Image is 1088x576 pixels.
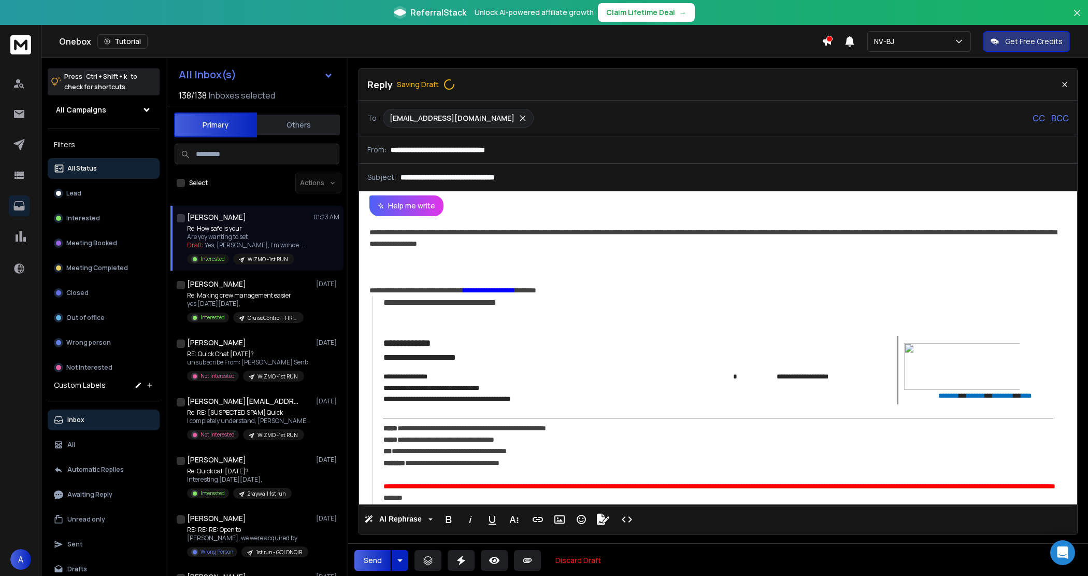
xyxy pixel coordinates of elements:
[48,158,160,179] button: All Status
[504,509,524,530] button: More Text
[187,233,304,241] p: Are yoy wanting to set
[475,7,594,18] p: Unlock AI-powered affiliate growth
[367,172,396,182] p: Subject:
[187,526,308,534] p: RE: RE: RE: Open to
[48,459,160,480] button: Automatic Replies
[201,372,235,380] p: Not Interested
[48,484,160,505] button: Awaiting Reply
[316,339,339,347] p: [DATE]
[174,113,257,137] button: Primary
[187,409,311,417] p: Re: RE: [SUSPECTED SPAM] Quick
[571,509,591,530] button: Emoticons
[316,514,339,523] p: [DATE]
[67,490,112,499] p: Awaiting Reply
[461,509,480,530] button: Italic (Ctrl+I)
[617,509,637,530] button: Code View
[201,548,233,556] p: Wrong Person
[1033,112,1045,124] p: CC
[367,77,393,92] p: Reply
[547,550,609,571] button: Discard Draft
[248,256,288,263] p: WIZMO -1st RUN
[187,350,308,358] p: RE: Quick Chat [DATE]?
[1050,540,1075,565] div: Open Intercom Messenger
[257,431,298,439] p: WIZMO -1st RUN
[593,509,613,530] button: Signature
[201,489,225,497] p: Interested
[179,69,236,80] h1: All Inbox(s)
[67,466,124,474] p: Automatic Replies
[983,31,1070,52] button: Get Free Credits
[257,114,340,136] button: Others
[1070,6,1084,31] button: Close banner
[54,380,106,390] h3: Custom Labels
[187,300,304,308] p: yes [DATE][DATE],
[362,509,435,530] button: AI Rephrase
[397,78,457,91] span: Saving Draft
[1005,36,1063,47] p: Get Free Credits
[201,314,225,321] p: Interested
[67,565,87,573] p: Drafts
[313,213,339,221] p: 01:23 AM
[187,241,204,249] span: Draft:
[84,71,128,82] span: Ctrl + Shift + k
[187,279,246,289] h1: [PERSON_NAME]
[48,100,160,120] button: All Campaigns
[48,357,160,378] button: Not Interested
[10,549,31,570] button: A
[67,164,97,173] p: All Status
[66,214,100,222] p: Interested
[248,314,297,322] p: CruiseControl - HR - [DATE]
[48,208,160,229] button: Interested
[189,179,208,187] label: Select
[67,515,105,524] p: Unread only
[187,455,246,465] h1: [PERSON_NAME]
[354,550,391,571] button: Send
[201,431,235,439] p: Not Interested
[248,490,285,498] p: 2raywall 1st run
[67,416,84,424] p: Inbox
[410,6,466,19] span: ReferralStack
[550,509,569,530] button: Insert Image (Ctrl+P)
[187,358,308,367] p: unsubscribe From: [PERSON_NAME] Sent:
[201,255,225,263] p: Interested
[66,363,112,372] p: Not Interested
[187,338,246,348] h1: [PERSON_NAME]
[48,183,160,204] button: Lead
[367,113,379,123] p: To:
[187,417,311,425] p: I completely understand, [PERSON_NAME]. In
[66,264,128,272] p: Meeting Completed
[187,396,301,406] h1: [PERSON_NAME][EMAIL_ADDRESS][PERSON_NAME][DOMAIN_NAME]
[48,410,160,430] button: Inbox
[48,509,160,530] button: Unread only
[482,509,502,530] button: Underline (Ctrl+U)
[377,515,424,524] span: AI Rephrase
[48,137,160,152] h3: Filters
[179,89,207,102] span: 138 / 138
[367,145,386,155] p: From:
[56,105,106,115] h1: All Campaigns
[187,224,304,233] p: Re: How safe is your
[66,289,89,297] p: Closed
[439,509,459,530] button: Bold (Ctrl+B)
[679,7,686,18] span: →
[390,113,514,123] p: [EMAIL_ADDRESS][DOMAIN_NAME]
[316,397,339,405] p: [DATE]
[256,549,302,556] p: 1st run - GOLDNOIR
[1051,112,1069,124] p: BCC
[316,456,339,464] p: [DATE]
[66,339,111,347] p: Wrong person
[67,441,75,449] p: All
[187,513,246,524] h1: [PERSON_NAME]
[369,195,443,216] button: Help me write
[48,258,160,278] button: Meeting Completed
[209,89,275,102] h3: Inboxes selected
[48,332,160,353] button: Wrong person
[67,540,82,549] p: Sent
[48,434,160,455] button: All
[64,72,137,92] p: Press to check for shortcuts.
[66,239,117,247] p: Meeting Booked
[170,64,341,85] button: All Inbox(s)
[66,314,105,322] p: Out of office
[187,291,304,300] p: Re: Making crew management easier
